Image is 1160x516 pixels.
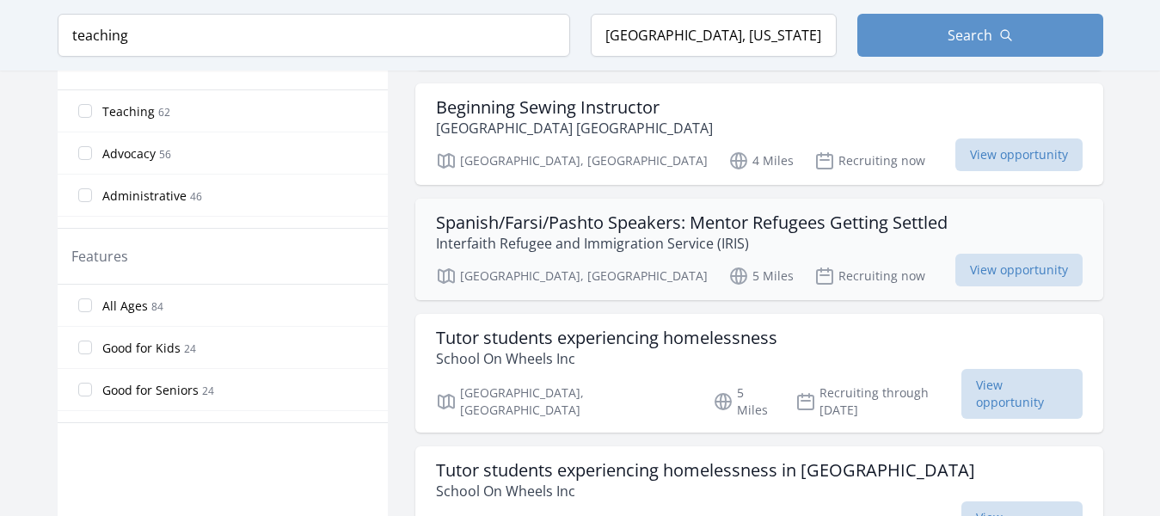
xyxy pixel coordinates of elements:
[102,382,199,399] span: Good for Seniors
[591,14,837,57] input: Location
[78,146,92,160] input: Advocacy 56
[814,150,925,171] p: Recruiting now
[436,328,777,348] h3: Tutor students experiencing homelessness
[436,481,975,501] p: School On Wheels Inc
[158,105,170,120] span: 62
[159,147,171,162] span: 56
[436,150,708,171] p: [GEOGRAPHIC_DATA], [GEOGRAPHIC_DATA]
[78,383,92,396] input: Good for Seniors 24
[202,384,214,398] span: 24
[955,254,1083,286] span: View opportunity
[78,341,92,354] input: Good for Kids 24
[436,118,713,138] p: [GEOGRAPHIC_DATA] [GEOGRAPHIC_DATA]
[948,25,992,46] span: Search
[814,266,925,286] p: Recruiting now
[78,188,92,202] input: Administrative 46
[415,314,1103,433] a: Tutor students experiencing homelessness School On Wheels Inc [GEOGRAPHIC_DATA], [GEOGRAPHIC_DATA...
[961,369,1083,419] span: View opportunity
[71,246,128,267] legend: Features
[102,103,155,120] span: Teaching
[415,199,1103,300] a: Spanish/Farsi/Pashto Speakers: Mentor Refugees Getting Settled Interfaith Refugee and Immigration...
[415,83,1103,185] a: Beginning Sewing Instructor [GEOGRAPHIC_DATA] [GEOGRAPHIC_DATA] [GEOGRAPHIC_DATA], [GEOGRAPHIC_DA...
[436,212,948,233] h3: Spanish/Farsi/Pashto Speakers: Mentor Refugees Getting Settled
[184,341,196,356] span: 24
[190,189,202,204] span: 46
[436,233,948,254] p: Interfaith Refugee and Immigration Service (IRIS)
[728,266,794,286] p: 5 Miles
[436,384,693,419] p: [GEOGRAPHIC_DATA], [GEOGRAPHIC_DATA]
[78,104,92,118] input: Teaching 62
[857,14,1103,57] button: Search
[795,384,961,419] p: Recruiting through [DATE]
[713,384,775,419] p: 5 Miles
[436,348,777,369] p: School On Wheels Inc
[78,298,92,312] input: All Ages 84
[102,298,148,315] span: All Ages
[955,138,1083,171] span: View opportunity
[436,266,708,286] p: [GEOGRAPHIC_DATA], [GEOGRAPHIC_DATA]
[58,14,570,57] input: Keyword
[102,145,156,163] span: Advocacy
[151,299,163,314] span: 84
[436,460,975,481] h3: Tutor students experiencing homelessness in [GEOGRAPHIC_DATA]
[436,97,713,118] h3: Beginning Sewing Instructor
[728,150,794,171] p: 4 Miles
[102,187,187,205] span: Administrative
[102,340,181,357] span: Good for Kids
